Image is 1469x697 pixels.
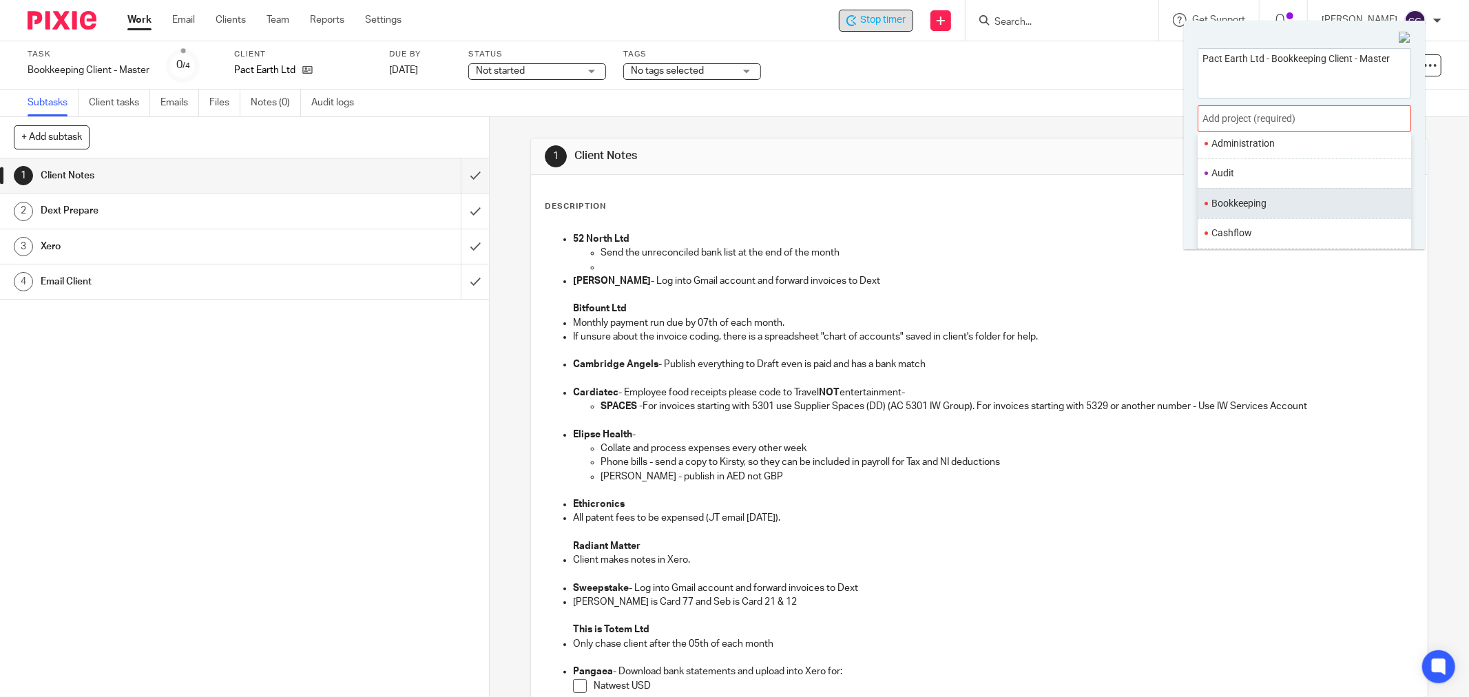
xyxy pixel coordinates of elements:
textarea: Pact Earth Ltd - Bookkeeping Client - Master [1198,49,1410,94]
strong: Sweepstake [573,583,629,593]
ul: Administration [1198,128,1411,158]
p: - [573,428,1413,441]
span: No tags selected [631,66,704,76]
a: Clients [216,13,246,27]
strong: SPACES - [601,402,643,411]
strong: Cambridge Angels [573,360,658,369]
strong: NOT [819,388,840,397]
li: Administration [1211,136,1391,151]
ul: Audit [1198,158,1411,188]
label: Client [234,49,372,60]
p: Phone bills - send a copy to Kirsty, so they can be included in payroll for Tax and NI deductions [601,455,1413,469]
div: 4 [14,272,33,291]
ul: Confirmation Statements [1198,248,1411,278]
img: Pixie [28,11,96,30]
a: Email [172,13,195,27]
div: 0 [176,57,190,73]
img: svg%3E [1404,10,1426,32]
li: Favorite [1391,194,1408,212]
p: - Log into Gmail account and forward invoices to Dext [573,581,1413,595]
a: Client tasks [89,90,150,116]
label: Status [468,49,606,60]
div: Pact Earth Ltd - Bookkeeping Client - Master [839,10,913,32]
h1: Dext Prepare [41,200,312,221]
p: Only chase client after the 05th of each month [573,637,1413,651]
li: Audit [1211,166,1391,180]
p: - Publish everything to Draft even is paid and has a bank match [573,357,1413,371]
p: For invoices starting with 5301 use Supplier Spaces (DD) (AC 5301 IW Group). For invoices startin... [601,399,1413,413]
strong: Ethicronics [573,499,625,509]
li: Cashflow [1211,226,1391,240]
h1: Xero [41,236,312,257]
p: - Employee food receipts please code to Travel entertainment- [573,386,1413,399]
p: Monthly payment run due by 07th of each month. [573,316,1413,330]
strong: Cardiatec [573,388,618,397]
span: [DATE] [389,65,418,75]
p: If unsure about the invoice coding, there is a spreadsheet "chart of accounts" saved in client's ... [573,330,1413,344]
p: [PERSON_NAME] [1322,13,1397,27]
label: Task [28,49,149,60]
img: Close [1399,32,1411,44]
p: Natwest USD [594,679,1413,693]
span: Stop timer [860,13,906,28]
li: Favorite [1391,134,1408,152]
a: Settings [365,13,402,27]
input: Search [993,17,1117,29]
span: Get Support [1192,15,1245,25]
a: Team [267,13,289,27]
h1: Client Notes [41,165,312,186]
button: + Add subtask [14,125,90,149]
div: 3 [14,237,33,256]
ul: Cashflow [1198,218,1411,248]
p: Pact Earth Ltd [234,63,295,77]
div: 2 [14,202,33,221]
p: Description [545,201,606,212]
strong: Radiant Matter [573,541,640,551]
label: Tags [623,49,761,60]
strong: Pangaea [573,667,613,676]
p: [PERSON_NAME] is Card 77 and Seb is Card 21 & 12 [573,595,1413,609]
p: Client makes notes in Xero. [573,553,1413,567]
p: - Download bank statements and upload into Xero for: [573,665,1413,678]
li: Bookkeeping [1211,196,1391,211]
strong: Bitfount Ltd [573,304,627,313]
ul: Bookkeeping [1198,188,1411,218]
a: Notes (0) [251,90,301,116]
p: Collate and process expenses every other week [601,441,1413,455]
h1: Client Notes [574,149,1009,163]
div: 1 [545,145,567,167]
a: Reports [310,13,344,27]
strong: [PERSON_NAME] [573,276,651,286]
a: Audit logs [311,90,364,116]
p: All patent fees to be expensed (JT email [DATE]). [573,511,1413,525]
label: Due by [389,49,451,60]
p: [PERSON_NAME] - publish in AED not GBP [601,470,1413,483]
small: /4 [183,62,190,70]
a: Subtasks [28,90,79,116]
li: Favorite [1391,164,1408,183]
p: - Log into Gmail account and forward invoices to Dext [573,274,1413,288]
strong: Elipse Health [573,430,632,439]
li: Favorite [1391,224,1408,242]
p: Send the unreconciled bank list at the end of the month [601,246,1413,260]
strong: This is Totem Ltd [573,625,649,634]
span: Not started [476,66,525,76]
a: Work [127,13,152,27]
a: Emails [160,90,199,116]
strong: 52 North Ltd [573,234,629,244]
a: Files [209,90,240,116]
h1: Email Client [41,271,312,292]
div: Bookkeeping Client - Master [28,63,149,77]
div: 1 [14,166,33,185]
